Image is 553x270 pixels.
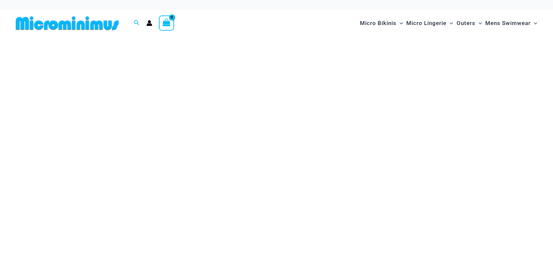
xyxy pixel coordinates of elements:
a: Micro BikinisMenu ToggleMenu Toggle [358,13,405,33]
a: Mens SwimwearMenu ToggleMenu Toggle [484,13,539,33]
a: View Shopping Cart, empty [159,15,174,31]
span: Mens Swimwear [485,15,531,32]
nav: Site Navigation [357,12,540,34]
a: Micro LingerieMenu ToggleMenu Toggle [405,13,455,33]
span: Micro Bikinis [360,15,396,32]
span: Micro Lingerie [406,15,446,32]
img: MM SHOP LOGO FLAT [13,16,121,31]
span: Menu Toggle [396,15,403,32]
a: Account icon link [146,20,152,26]
span: Menu Toggle [446,15,453,32]
span: Menu Toggle [475,15,482,32]
a: Search icon link [134,19,140,27]
span: Menu Toggle [531,15,537,32]
span: Outers [457,15,475,32]
a: OutersMenu ToggleMenu Toggle [455,13,484,33]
